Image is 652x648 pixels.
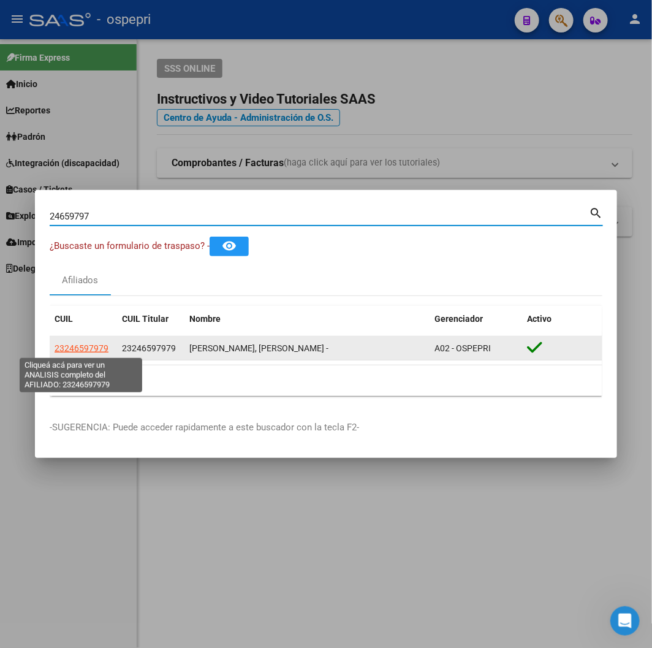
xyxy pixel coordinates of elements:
mat-icon: search [589,205,603,219]
datatable-header-cell: CUIL [50,306,117,332]
span: CUIL Titular [122,314,169,324]
div: 1 total [50,365,602,396]
datatable-header-cell: Activo [522,306,602,332]
span: Activo [527,314,552,324]
mat-icon: remove_red_eye [222,238,237,253]
span: 23246597979 [122,343,176,353]
datatable-header-cell: Nombre [184,306,430,332]
span: CUIL [55,314,73,324]
iframe: Intercom live chat [610,606,640,636]
div: Afiliados [63,273,99,288]
datatable-header-cell: Gerenciador [430,306,522,332]
p: -SUGERENCIA: Puede acceder rapidamente a este buscador con la tecla F2- [50,421,602,435]
span: ¿Buscaste un formulario de traspaso? - [50,240,210,251]
datatable-header-cell: CUIL Titular [117,306,184,332]
div: [PERSON_NAME], [PERSON_NAME] - [189,341,425,356]
span: A02 - OSPEPRI [434,343,491,353]
span: Gerenciador [434,314,483,324]
span: 23246597979 [55,343,108,353]
span: Nombre [189,314,221,324]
